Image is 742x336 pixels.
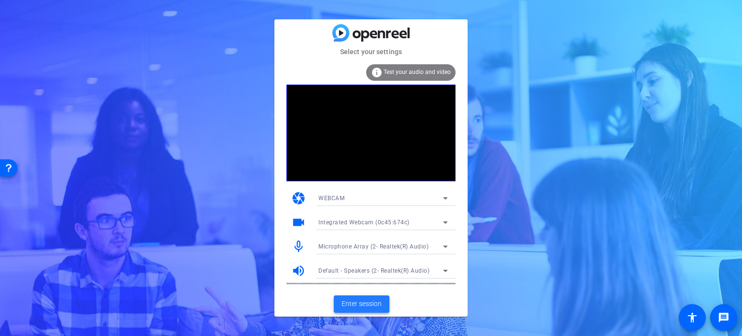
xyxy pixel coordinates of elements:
[371,67,383,78] mat-icon: info
[318,243,428,250] span: Microphone Array (2- Realtek(R) Audio)
[318,195,344,202] span: WEBCAM
[318,267,429,274] span: Default - Speakers (2- Realtek(R) Audio)
[332,24,410,41] img: blue-gradient.svg
[686,312,698,323] mat-icon: accessibility
[334,295,389,313] button: Enter session
[318,219,410,226] span: Integrated Webcam (0c45:674c)
[274,46,468,57] mat-card-subtitle: Select your settings
[342,299,382,309] span: Enter session
[718,312,729,323] mat-icon: message
[384,69,451,75] span: Test your audio and video
[291,191,306,205] mat-icon: camera
[291,239,306,254] mat-icon: mic_none
[291,263,306,278] mat-icon: volume_up
[291,215,306,230] mat-icon: videocam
